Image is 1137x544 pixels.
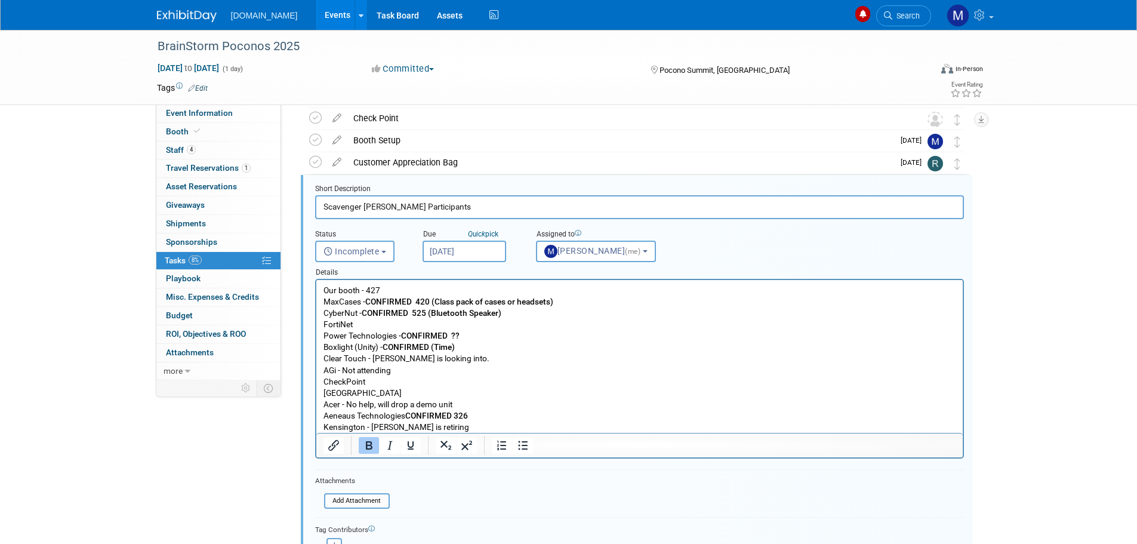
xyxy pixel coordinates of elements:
span: more [164,366,183,376]
a: Attachments [156,344,281,362]
div: Short Description [315,184,964,195]
span: [DATE] [901,136,928,145]
span: 8% [189,256,202,265]
div: Assigned to [536,229,685,241]
a: Budget [156,307,281,325]
button: Superscript [457,437,477,454]
iframe: Rich Text Area [316,280,963,433]
div: Booth Setup [347,130,893,150]
span: Pocono Summit, [GEOGRAPHIC_DATA] [660,66,790,75]
td: Personalize Event Tab Strip [236,380,257,396]
button: [PERSON_NAME](me) [536,241,656,262]
div: Details [315,262,964,279]
span: Search [892,11,920,20]
button: Numbered list [492,437,512,454]
a: edit [326,157,347,168]
span: Sponsorships [166,237,217,247]
a: Booth [156,123,281,141]
span: Booth [166,127,202,136]
span: Misc. Expenses & Credits [166,292,259,302]
span: Giveaways [166,200,205,210]
a: edit [326,113,347,124]
div: Check Point [347,108,904,128]
a: Sponsorships [156,233,281,251]
span: (1 day) [221,65,243,73]
button: Insert/edit link [323,437,344,454]
span: Shipments [166,219,206,228]
button: Bold [359,437,379,454]
a: Event Information [156,105,281,122]
span: Attachments [166,348,214,357]
a: Staff4 [156,142,281,159]
img: Format-Inperson.png [941,64,953,73]
div: Attachments [315,476,390,486]
span: Playbook [166,273,201,283]
i: Quick [468,230,485,238]
span: [DATE] [901,158,928,167]
a: Search [876,5,931,26]
a: Playbook [156,270,281,288]
div: Event Format [861,62,984,80]
span: Staff [166,145,196,155]
td: Toggle Event Tabs [256,380,281,396]
img: ExhibitDay [157,10,217,22]
button: Committed [368,63,439,75]
button: Underline [400,437,421,454]
a: Quickpick [466,229,501,239]
a: Tasks8% [156,252,281,270]
a: Shipments [156,215,281,233]
button: Incomplete [315,241,395,262]
div: Tag Contributors [315,523,964,535]
button: Subscript [436,437,456,454]
img: Unassigned [928,112,943,127]
a: edit [326,135,347,146]
a: Edit [188,84,208,93]
button: Italic [380,437,400,454]
a: Travel Reservations1 [156,159,281,177]
img: Mark Menzella [928,134,943,149]
span: [PERSON_NAME] [544,246,643,256]
i: Move task [954,114,960,125]
a: Giveaways [156,196,281,214]
span: Travel Reservations [166,163,251,173]
a: Asset Reservations [156,178,281,196]
span: Event Information [166,108,233,118]
span: 4 [187,145,196,154]
span: [DOMAIN_NAME] [231,11,298,20]
a: more [156,362,281,380]
i: Booth reservation complete [194,128,200,134]
button: Bullet list [513,437,533,454]
img: Rachelle Menzella [928,156,943,171]
a: ROI, Objectives & ROO [156,325,281,343]
input: Name of task or a short description [315,195,964,219]
span: ROI, Objectives & ROO [166,329,246,339]
span: Budget [166,311,193,320]
a: Misc. Expenses & Credits [156,288,281,306]
div: Status [315,229,405,241]
div: Due [423,229,518,241]
img: Mark Menzella [947,4,969,27]
div: In-Person [955,64,983,73]
span: to [183,63,194,73]
td: Tags [157,82,208,94]
i: Move task [954,136,960,147]
span: (me) [625,247,640,256]
div: BrainStorm Poconos 2025 [153,36,913,57]
span: 1 [242,164,251,173]
span: [DATE] [DATE] [157,63,220,73]
span: Tasks [165,256,202,265]
span: Incomplete [323,247,380,256]
div: Event Rating [950,82,982,88]
div: Customer Appreciation Bag [347,152,893,173]
input: Due Date [423,241,506,262]
i: Move task [954,158,960,170]
span: Asset Reservations [166,182,237,191]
